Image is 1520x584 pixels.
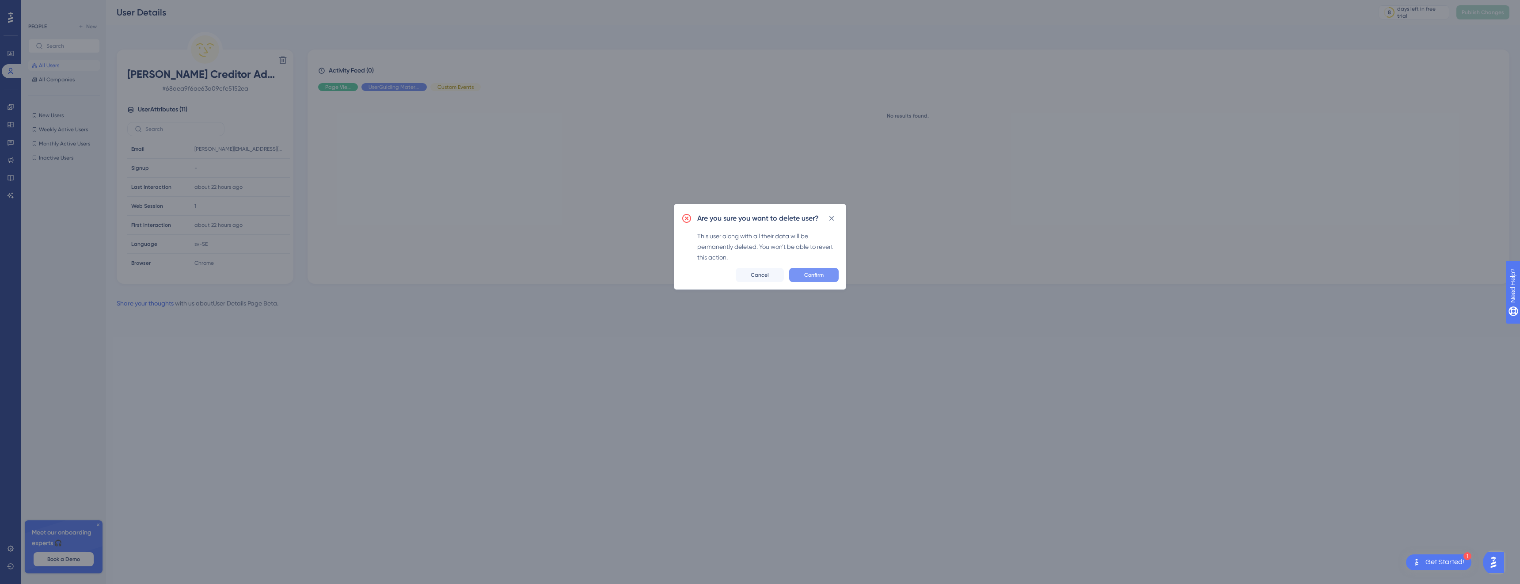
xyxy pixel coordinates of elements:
[1425,557,1464,567] div: Get Started!
[1411,557,1422,568] img: launcher-image-alternative-text
[21,2,55,13] span: Need Help?
[1406,554,1471,570] div: Open Get Started! checklist, remaining modules: 1
[1483,549,1509,576] iframe: UserGuiding AI Assistant Launcher
[751,271,769,279] span: Cancel
[1463,552,1471,560] div: 1
[697,231,839,263] div: This user along with all their data will be permanently deleted. You won’t be able to revert this...
[697,213,819,224] h2: Are you sure you want to delete user?
[804,271,824,279] span: Confirm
